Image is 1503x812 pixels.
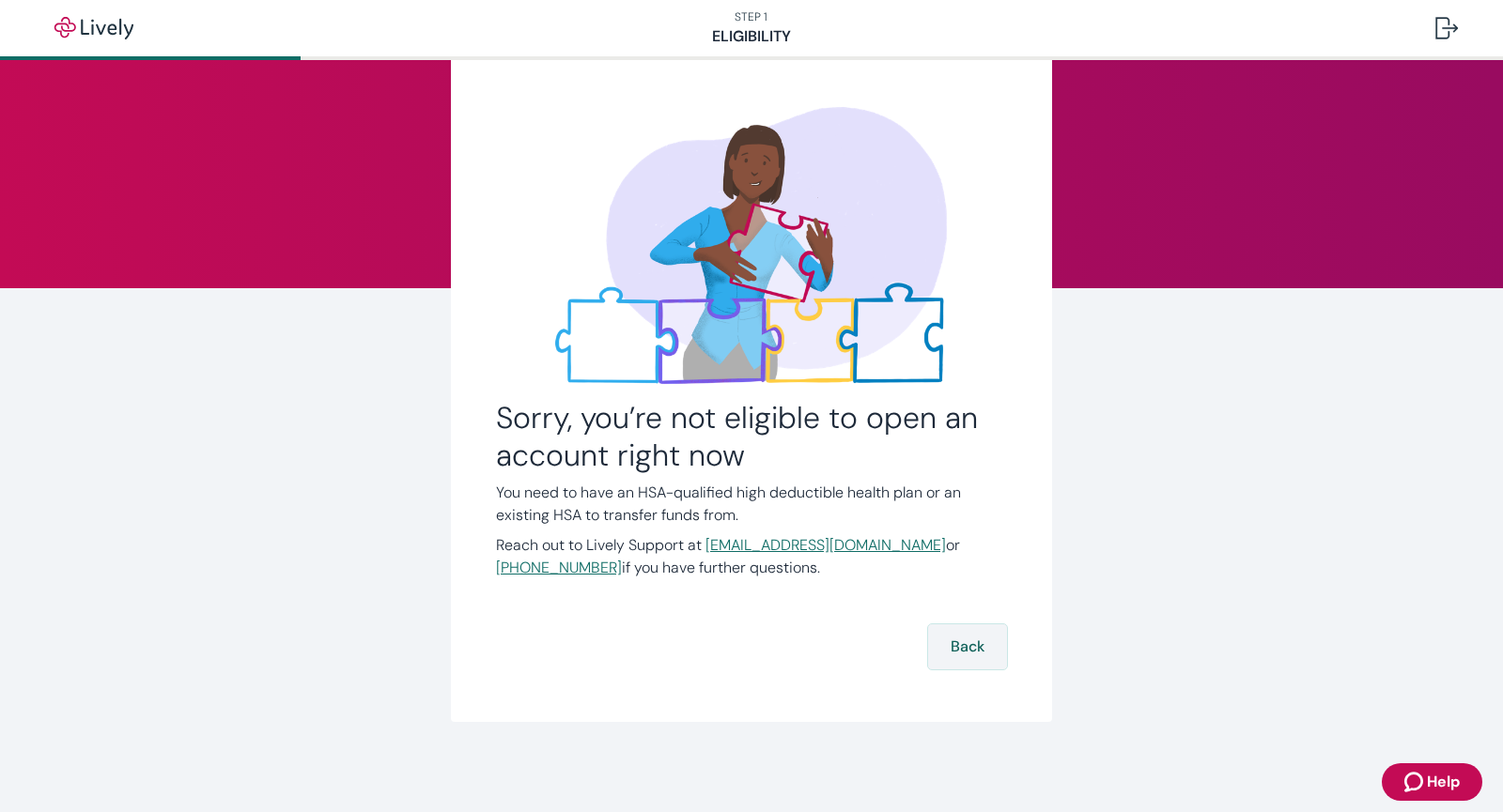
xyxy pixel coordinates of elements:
[705,535,946,555] a: [EMAIL_ADDRESS][DOMAIN_NAME]
[1420,6,1473,51] button: Log out
[41,17,147,39] img: Lively
[496,558,622,577] a: [PHONE_NUMBER]
[1427,771,1460,793] span: Help
[1382,763,1482,801] button: Zendesk support iconHelp
[1404,771,1427,793] svg: Zendesk support icon
[496,482,1007,527] p: You need to have an HSA-qualified high deductible health plan or an existing HSA to transfer fund...
[928,624,1007,669] button: Back
[496,534,1007,579] p: Reach out to Lively Support at or if you have further questions.
[496,399,1007,474] h2: Sorry, you’re not eligible to open an account right now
